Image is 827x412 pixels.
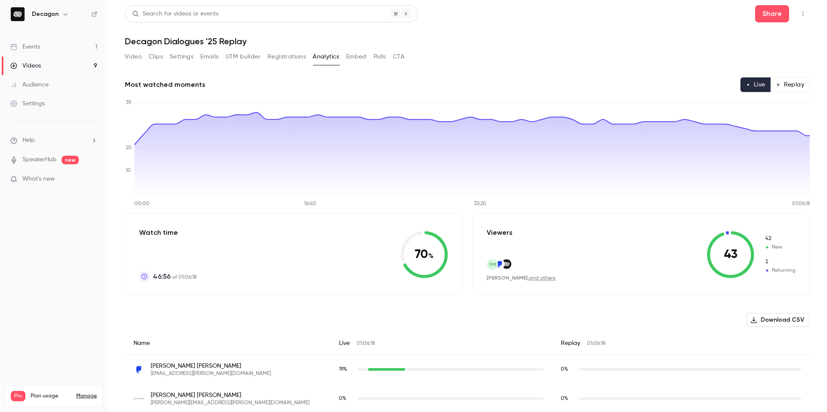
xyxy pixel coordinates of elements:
[22,136,35,145] span: Help
[126,168,131,173] tspan: 10
[87,175,97,183] iframe: Noticeable Trigger
[153,271,197,282] p: of 01:06:18
[139,228,197,238] p: Watch time
[11,7,25,21] img: Decagon
[151,370,271,377] span: [EMAIL_ADDRESS][PERSON_NAME][DOMAIN_NAME]
[765,243,796,251] span: New
[552,332,810,355] div: Replay
[126,145,132,151] tspan: 20
[22,155,56,164] a: SpeakerHub
[10,43,40,51] div: Events
[132,9,218,18] div: Search for videos or events
[740,77,771,92] button: Live
[125,80,205,90] h2: Most watched moments
[771,77,810,92] button: Replay
[339,367,347,372] span: 19 %
[495,259,504,269] img: parloa.com
[529,276,556,281] a: and others
[561,395,575,403] span: Replay watch time
[487,228,513,238] p: Viewers
[200,50,218,64] button: Emails
[339,366,353,373] span: Live watch time
[10,61,41,70] div: Videos
[587,341,606,346] span: 01:06:18
[62,156,79,164] span: new
[357,341,375,346] span: 01:06:18
[134,364,144,375] img: parloa.com
[796,7,810,21] button: Top Bar Actions
[746,313,810,327] button: Download CSV
[792,201,811,206] tspan: 01:06:18
[561,367,568,372] span: 0 %
[304,201,316,206] tspan: 16:40
[151,400,309,406] span: [PERSON_NAME][EMAIL_ADDRESS][PERSON_NAME][DOMAIN_NAME]
[151,391,309,400] span: [PERSON_NAME] [PERSON_NAME]
[339,395,353,403] span: Live watch time
[765,258,796,266] span: Returning
[170,50,193,64] button: Settings
[313,50,339,64] button: Analytics
[153,271,171,282] span: 46:56
[22,175,55,184] span: What's new
[226,50,261,64] button: UTM builder
[126,100,131,105] tspan: 39
[489,261,496,268] span: YM
[134,398,144,400] img: mindbodyonline.com
[339,396,346,401] span: 0 %
[11,391,25,401] span: Pro
[561,366,575,373] span: Replay watch time
[765,267,796,274] span: Returning
[267,50,306,64] button: Registrations
[151,362,271,370] span: [PERSON_NAME] [PERSON_NAME]
[149,50,163,64] button: Clips
[134,201,149,206] tspan: 00:00
[502,259,511,269] img: decagon.ai
[10,99,45,108] div: Settings
[373,50,386,64] button: Polls
[10,136,97,145] li: help-dropdown-opener
[487,275,528,281] span: [PERSON_NAME]
[346,50,367,64] button: Embed
[125,50,142,64] button: Video
[31,393,71,400] span: Plan usage
[125,332,330,355] div: Name
[125,355,810,384] div: timo.ahrndt@parloa.com
[393,50,404,64] button: CTA
[330,332,552,355] div: Live
[755,5,789,22] button: Share
[10,80,49,89] div: Audience
[76,393,97,400] a: Manage
[32,10,59,18] h6: Decagon
[474,201,486,206] tspan: 33:20
[125,36,810,46] h1: Decagon Dialogues '25 Replay
[765,235,796,243] span: New
[487,274,556,282] div: ,
[561,396,568,401] span: 0 %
